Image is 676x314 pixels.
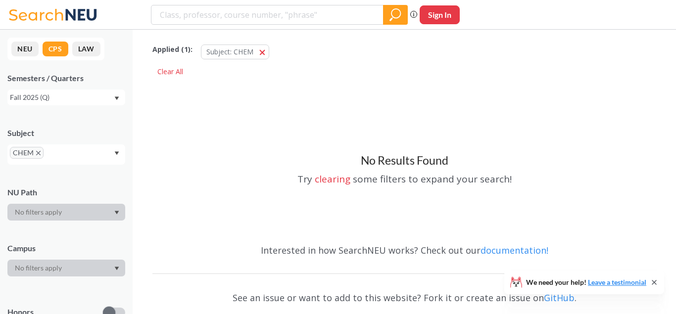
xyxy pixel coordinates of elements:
button: CPS [43,42,68,56]
div: Fall 2025 (Q)Dropdown arrow [7,90,125,105]
a: GitHub [544,292,575,304]
span: CHEMX to remove pill [10,147,44,159]
div: clearing [312,173,353,185]
button: Sign In [420,5,460,24]
div: magnifying glass [383,5,408,25]
svg: magnifying glass [389,8,401,22]
svg: Dropdown arrow [114,267,119,270]
button: Subject: CHEM [201,45,269,59]
div: Dropdown arrow [7,260,125,276]
div: Try some filters to expand your search! [152,168,656,186]
svg: Dropdown arrow [114,211,119,215]
div: See an issue or want to add to this website? Fork it or create an issue on . [152,283,656,312]
div: Interested in how SearchNEU works? Check out our [152,236,656,265]
div: Subject [7,128,125,138]
a: documentation! [481,244,548,256]
div: CHEMX to remove pillDropdown arrow [7,144,125,165]
button: LAW [72,42,100,56]
div: Fall 2025 (Q) [10,92,113,103]
div: Semesters / Quarters [7,73,125,84]
a: Leave a testimonial [588,278,646,286]
svg: X to remove pill [36,151,41,155]
h3: No Results Found [152,153,656,168]
svg: Dropdown arrow [114,96,119,100]
svg: Dropdown arrow [114,151,119,155]
div: Dropdown arrow [7,204,125,221]
div: NU Path [7,187,125,198]
span: Applied ( 1 ): [152,44,193,55]
input: Class, professor, course number, "phrase" [159,6,376,23]
button: NEU [11,42,39,56]
span: Subject: CHEM [206,47,253,56]
div: Clear All [152,64,188,79]
div: Campus [7,243,125,254]
span: We need your help! [526,279,646,286]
